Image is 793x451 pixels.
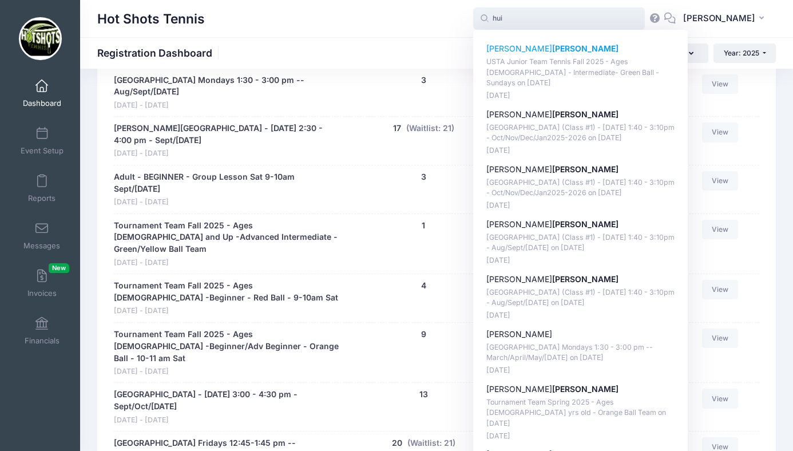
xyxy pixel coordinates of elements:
p: [GEOGRAPHIC_DATA] Mondays 1:30 - 3:00 pm -- March/April/May/[DATE] on [DATE] [486,342,675,363]
button: (Waitlist: 21) [407,437,455,449]
button: 9 [421,329,426,341]
strong: [PERSON_NAME] [552,43,618,53]
span: [DATE] - [DATE] [114,366,340,377]
span: [DATE] - [DATE] [114,100,340,111]
button: 1 [422,220,425,232]
strong: [PERSON_NAME] [552,109,618,119]
a: View [702,280,739,299]
span: Year: 2025 [724,49,759,57]
a: View [702,122,739,142]
a: [GEOGRAPHIC_DATA] - [DATE] 3:00 - 4:30 pm - Sept/Oct/[DATE] [114,389,340,413]
a: Messages [15,216,69,256]
span: [DATE] - [DATE] [114,197,340,208]
p: [PERSON_NAME] [486,383,675,395]
strong: [PERSON_NAME] [552,384,618,394]
p: [DATE] [486,90,675,101]
a: [GEOGRAPHIC_DATA] Mondays 1:30 - 3:00 pm --Aug/Sept/[DATE] [114,74,340,98]
p: [DATE] [486,365,675,376]
p: [GEOGRAPHIC_DATA] (Class #1) - [DATE] 1:40 - 3:10pm - Aug/Sept/[DATE] on [DATE] [486,232,675,254]
p: [GEOGRAPHIC_DATA] (Class #1) - [DATE] 1:40 - 3:10pm - Oct/Nov/Dec/Jan2025-2026 on [DATE] [486,177,675,199]
a: Tournament Team Fall 2025 - Ages [DEMOGRAPHIC_DATA] and Up -Advanced Intermediate - Green/Yellow ... [114,220,340,256]
button: 4 [421,280,426,292]
span: Invoices [27,288,57,298]
strong: [PERSON_NAME] [552,219,618,229]
a: View [702,171,739,191]
p: [PERSON_NAME] [486,164,675,176]
a: Event Setup [15,121,69,161]
span: Reports [28,193,55,203]
p: Tournament Team Spring 2025 - Ages [DEMOGRAPHIC_DATA] yrs old - Orange Ball Team on [DATE] [486,397,675,429]
span: Event Setup [21,146,64,156]
p: [PERSON_NAME] [486,43,675,55]
a: Tournament Team Fall 2025 - Ages [DEMOGRAPHIC_DATA] -Beginner/Adv Beginner - Orange Ball - 10-11 ... [114,329,340,365]
a: [PERSON_NAME][GEOGRAPHIC_DATA] - [DATE] 2:30 - 4:00 pm - Sept/[DATE] [114,122,340,147]
button: 17 [393,122,401,134]
h1: Hot Shots Tennis [97,6,205,32]
a: Adult - BEGINNER - Group Lesson Sat 9-10am Sept/[DATE] [114,171,340,195]
a: View [702,389,739,408]
a: View [702,329,739,348]
button: [PERSON_NAME] [676,6,776,32]
p: [PERSON_NAME] [486,274,675,286]
input: Search by First Name, Last Name, or Email... [473,7,645,30]
span: [DATE] - [DATE] [114,415,340,426]
p: USTA Junior Team Tennis Fall 2025 - Ages [DEMOGRAPHIC_DATA] - Intermediate- Green Ball - Sundays ... [486,57,675,89]
h1: Registration Dashboard [97,47,222,59]
span: [DATE] - [DATE] [114,258,340,268]
p: [DATE] [486,255,675,266]
p: [GEOGRAPHIC_DATA] (Class #1) - [DATE] 1:40 - 3:10pm - Aug/Sept/[DATE] on [DATE] [486,287,675,308]
span: [PERSON_NAME] [683,12,755,25]
span: Dashboard [23,98,61,108]
span: New [49,263,69,273]
img: Hot Shots Tennis [19,17,62,60]
p: [PERSON_NAME] [486,109,675,121]
a: Dashboard [15,73,69,113]
p: [GEOGRAPHIC_DATA] (Class #1) - [DATE] 1:40 - 3:10pm - Oct/Nov/Dec/Jan2025-2026 on [DATE] [486,122,675,144]
button: 3 [421,171,426,183]
p: [DATE] [486,145,675,156]
p: [DATE] [486,431,675,442]
a: Reports [15,168,69,208]
strong: [PERSON_NAME] [552,164,618,174]
a: Financials [15,311,69,351]
p: [PERSON_NAME] [486,219,675,231]
button: Year: 2025 [713,43,776,63]
a: View [702,220,739,239]
span: Financials [25,336,60,346]
a: InvoicesNew [15,263,69,303]
span: [DATE] - [DATE] [114,148,340,159]
span: Messages [23,241,60,251]
span: [DATE] - [DATE] [114,306,340,317]
button: 13 [419,389,428,401]
button: 3 [421,74,426,86]
p: [DATE] [486,200,675,211]
p: [DATE] [486,310,675,321]
a: Tournament Team Fall 2025 - Ages [DEMOGRAPHIC_DATA] -Beginner - Red Ball - 9-10am Sat [114,280,340,304]
a: View [702,74,739,94]
button: (Waitlist: 21) [406,122,454,134]
strong: [PERSON_NAME] [552,274,618,284]
button: 20 [392,437,402,449]
p: [PERSON_NAME] [486,329,675,341]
